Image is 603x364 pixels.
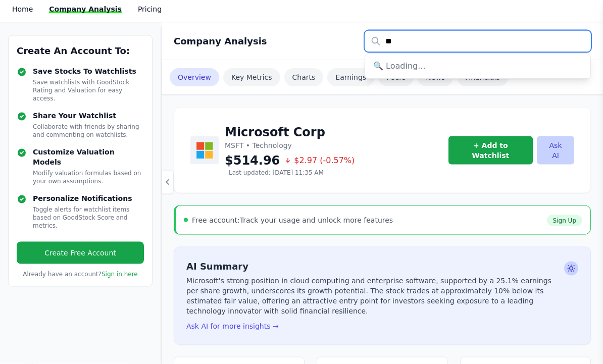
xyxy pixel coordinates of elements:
[192,215,393,225] div: Track your usage and unlock more features
[102,271,138,278] a: Sign in here
[12,5,33,13] a: Home
[284,69,324,87] a: Charts
[190,136,219,165] img: Microsoft Corp Logo
[537,136,574,165] button: Ask AI
[33,169,144,185] p: Modify valuation formulas based on your own assumptions.
[186,276,560,316] p: Microsoft's strong position in cloud computing and enterprise software, supported by a 25.1% earn...
[33,147,144,167] h4: Customize Valuation Models
[192,216,240,224] span: Free account:
[49,5,122,13] a: Company Analysis
[223,69,280,87] a: Key Metrics
[229,169,324,177] span: Last updated: [DATE] 11:35 AM
[33,123,144,139] p: Collaborate with friends by sharing and commenting on watchlists.
[33,193,144,203] h4: Personalize Notifications
[138,5,162,13] a: Pricing
[33,111,144,121] h4: Share Your Watchlist
[225,140,448,150] p: MSFT • Technology
[17,270,144,278] p: Already have an account?
[174,34,267,48] h2: Company Analysis
[33,78,144,102] p: Save watchlists with GoodStock Rating and Valuation for easy access.
[547,215,582,226] a: Sign Up
[284,154,355,167] span: $2.97 (-0.57%)
[448,136,533,165] a: + Add to Watchlist
[186,259,560,274] h2: AI Summary
[17,44,144,58] h3: Create An Account To:
[365,55,590,79] div: 🔍 Loading...
[225,124,448,140] h1: Microsoft Corp
[33,66,144,76] h4: Save Stocks To Watchlists
[17,242,144,264] a: Create Free Account
[186,321,279,331] button: Ask AI for more insights →
[33,205,144,230] p: Toggle alerts for watchlist items based on GoodStock Score and metrics.
[564,262,578,276] span: Ask AI
[170,69,219,87] a: Overview
[225,152,280,169] span: $514.96
[327,69,374,87] a: Earnings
